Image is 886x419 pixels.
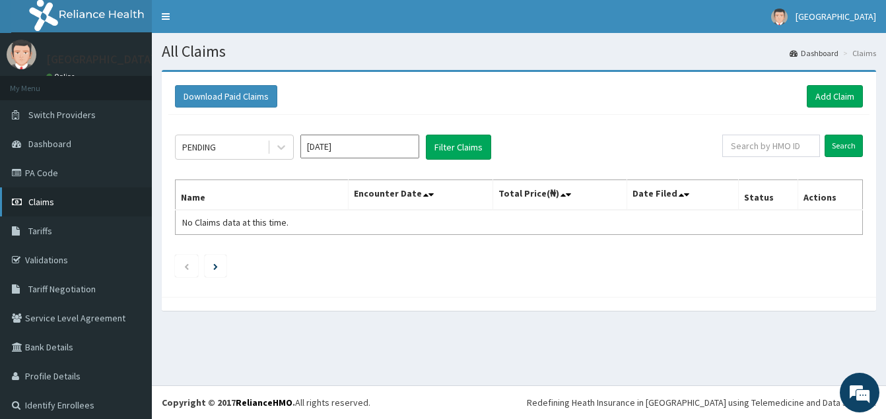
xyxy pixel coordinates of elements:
[493,180,627,210] th: Total Price(₦)
[771,9,788,25] img: User Image
[152,385,886,419] footer: All rights reserved.
[796,11,876,22] span: [GEOGRAPHIC_DATA]
[807,85,863,108] a: Add Claim
[162,397,295,408] strong: Copyright © 2017 .
[28,138,71,150] span: Dashboard
[7,279,252,325] textarea: Type your message and hit 'Enter'
[176,180,349,210] th: Name
[46,72,78,81] a: Online
[69,74,222,91] div: Chat with us now
[426,135,491,160] button: Filter Claims
[175,85,277,108] button: Download Paid Claims
[798,180,863,210] th: Actions
[28,109,96,121] span: Switch Providers
[184,260,189,272] a: Previous page
[840,48,876,59] li: Claims
[236,397,292,408] a: RelianceHMO
[349,180,493,210] th: Encounter Date
[738,180,798,210] th: Status
[28,196,54,208] span: Claims
[213,260,218,272] a: Next page
[28,283,96,295] span: Tariff Negotiation
[28,225,52,237] span: Tariffs
[162,43,876,60] h1: All Claims
[722,135,820,157] input: Search by HMO ID
[217,7,248,38] div: Minimize live chat window
[300,135,419,158] input: Select Month and Year
[7,40,36,69] img: User Image
[825,135,863,157] input: Search
[182,141,216,154] div: PENDING
[627,180,738,210] th: Date Filed
[182,216,289,228] span: No Claims data at this time.
[77,125,182,259] span: We're online!
[46,53,155,65] p: [GEOGRAPHIC_DATA]
[527,396,876,409] div: Redefining Heath Insurance in [GEOGRAPHIC_DATA] using Telemedicine and Data Science!
[790,48,838,59] a: Dashboard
